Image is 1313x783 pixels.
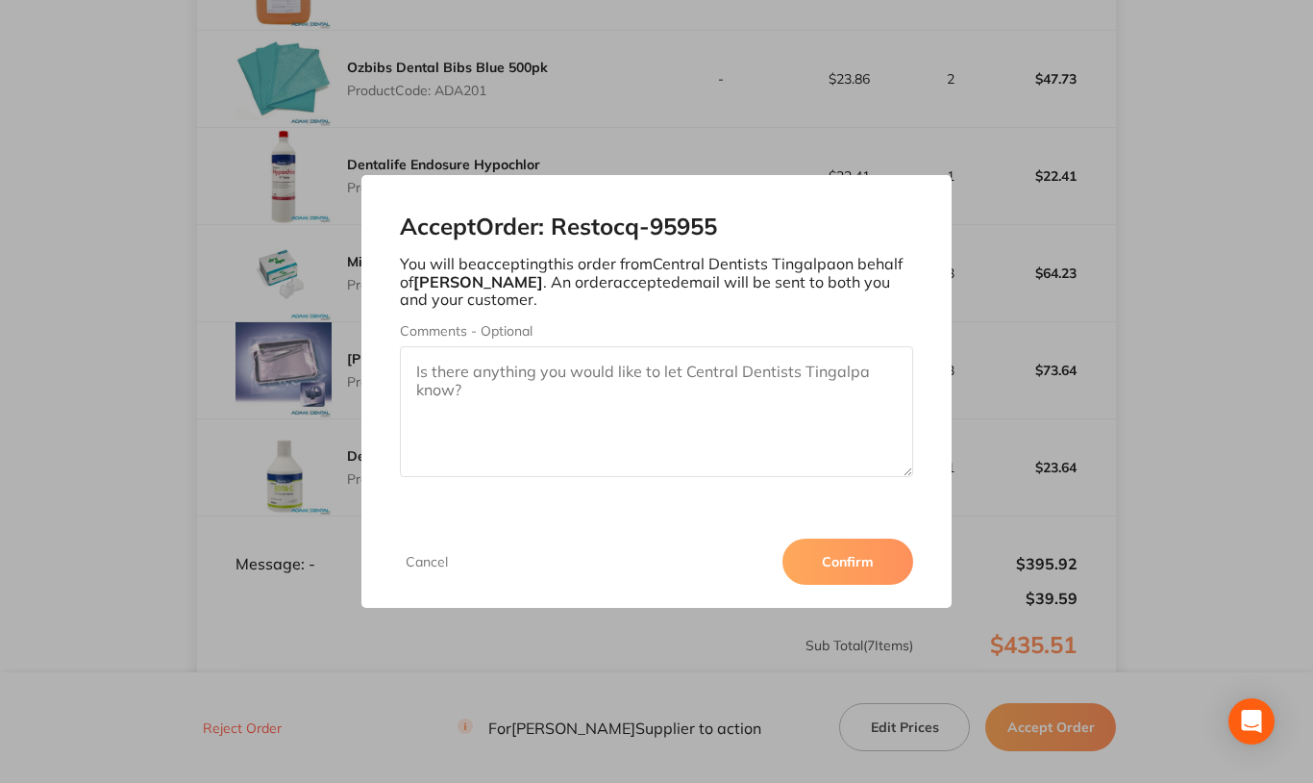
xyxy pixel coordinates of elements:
[400,323,914,339] label: Comments - Optional
[413,272,543,291] b: [PERSON_NAME]
[1228,698,1275,745] div: Open Intercom Messenger
[400,214,914,240] h2: Accept Order: Restocq- 95955
[400,553,454,570] button: Cancel
[782,539,913,585] button: Confirm
[400,255,914,308] p: You will be accepting this order from Central Dentists Tingalpa on behalf of . An order accepted ...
